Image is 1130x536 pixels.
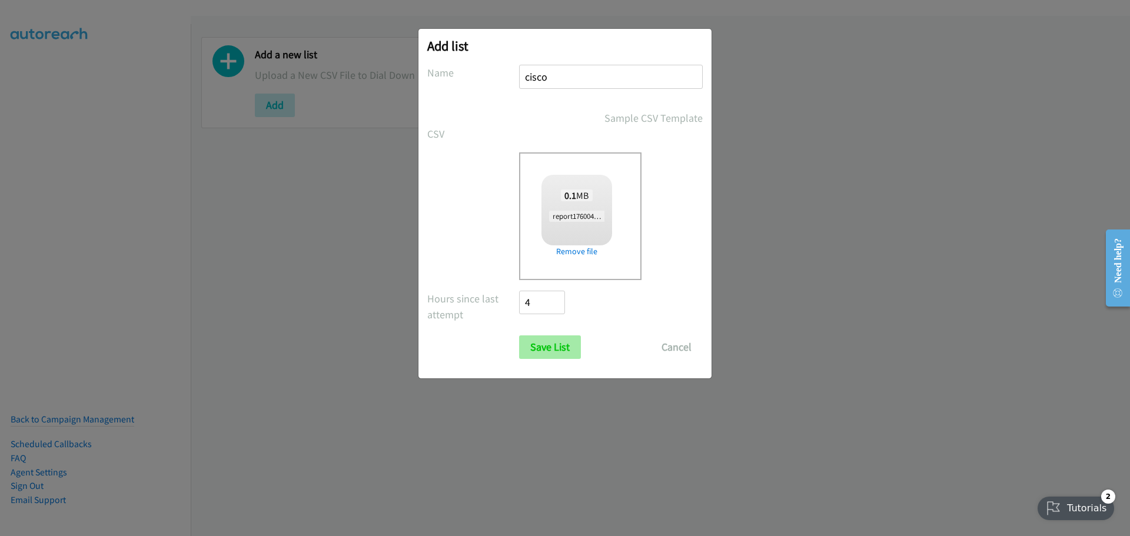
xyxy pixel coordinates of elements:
span: MB [561,189,593,201]
h2: Add list [427,38,703,54]
input: Save List [519,335,581,359]
strong: 0.1 [564,189,576,201]
label: Hours since last attempt [427,291,519,322]
label: CSV [427,126,519,142]
button: Cancel [650,335,703,359]
iframe: Resource Center [1096,221,1130,315]
iframe: Checklist [1031,485,1121,527]
a: Remove file [541,245,612,258]
span: report1760048698106.csv [549,211,634,222]
label: Name [427,65,519,81]
a: Sample CSV Template [604,110,703,126]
